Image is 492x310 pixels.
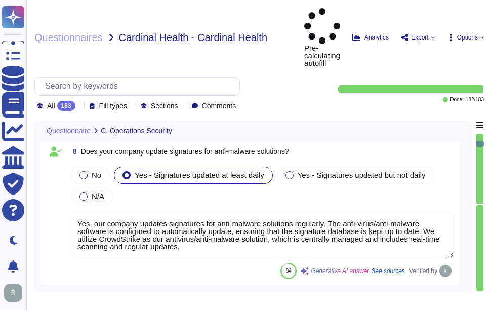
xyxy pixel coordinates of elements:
[457,34,478,41] span: Options
[92,192,104,201] span: N/A
[101,127,172,134] span: C. Operations Security
[311,268,369,274] span: Generative AI answer
[286,268,292,274] span: 84
[119,32,267,43] span: Cardinal Health - Cardinal Health
[4,284,22,302] img: user
[409,268,437,274] span: Verified by
[466,97,484,102] span: 182 / 183
[135,171,264,179] span: Yes - Signatures updated at least daily
[202,102,236,109] span: Comments
[69,211,454,258] textarea: Yes, our company updates signatures for anti-malware solutions regularly. The anti-virus/anti-mal...
[47,102,55,109] span: All
[439,265,452,277] img: user
[411,34,429,41] span: Export
[2,282,29,304] button: user
[352,33,389,42] button: Analytics
[34,32,103,43] span: Questionnaires
[47,127,91,134] span: Questionnaire
[81,147,289,156] span: Does your company update signatures for anti-malware solutions?
[371,268,405,274] span: See sources
[57,101,75,111] div: 183
[92,171,101,179] span: No
[450,97,464,102] span: Done:
[151,102,178,109] span: Sections
[99,102,127,109] span: Fill types
[364,34,389,41] span: Analytics
[304,8,340,67] span: Pre-calculating autofill
[40,77,239,95] input: Search by keywords
[298,171,426,179] span: Yes - Signatures updated but not daily
[69,148,77,155] span: 8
